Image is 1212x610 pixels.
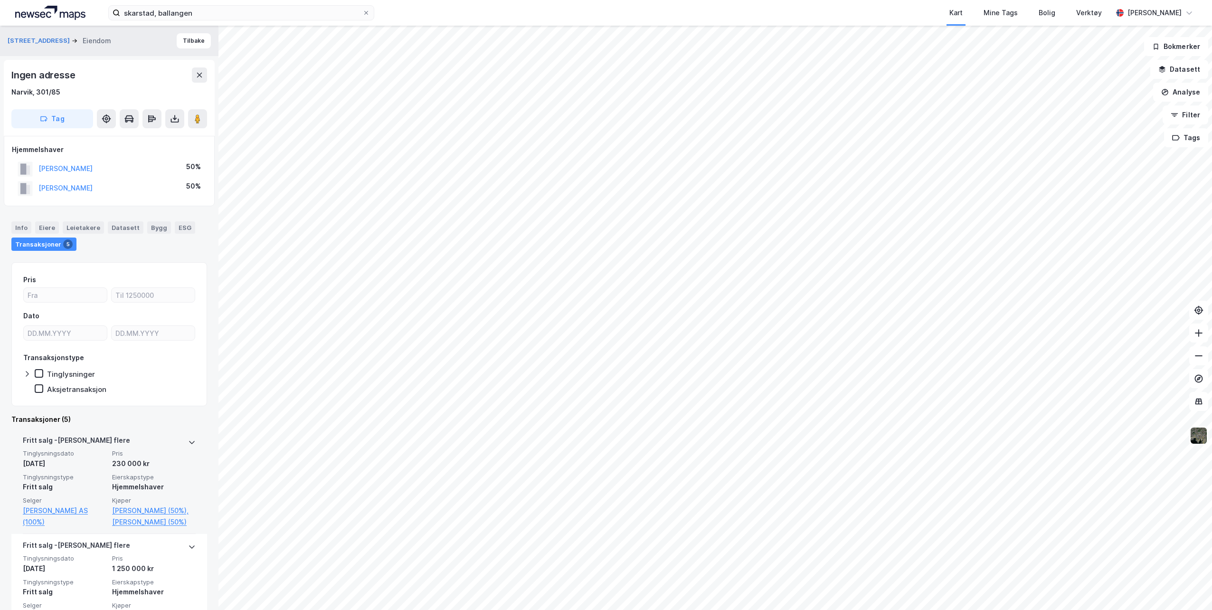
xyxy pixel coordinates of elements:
[23,578,106,586] span: Tinglysningstype
[47,385,106,394] div: Aksjetransaksjon
[83,35,111,47] div: Eiendom
[112,458,196,469] div: 230 000 kr
[1153,83,1208,102] button: Analyse
[984,7,1018,19] div: Mine Tags
[1150,60,1208,79] button: Datasett
[108,221,143,234] div: Datasett
[949,7,963,19] div: Kart
[1039,7,1055,19] div: Bolig
[112,601,196,610] span: Kjøper
[23,473,106,481] span: Tinglysningstype
[112,505,196,516] a: [PERSON_NAME] (50%),
[23,435,130,450] div: Fritt salg - [PERSON_NAME] flere
[186,161,201,172] div: 50%
[23,586,106,598] div: Fritt salg
[1163,105,1208,124] button: Filter
[24,326,107,340] input: DD.MM.YYYY
[112,496,196,505] span: Kjøper
[112,473,196,481] span: Eierskapstype
[112,563,196,574] div: 1 250 000 kr
[112,326,195,340] input: DD.MM.YYYY
[186,181,201,192] div: 50%
[177,33,211,48] button: Tilbake
[23,352,84,363] div: Transaksjonstype
[63,221,104,234] div: Leietakere
[11,86,60,98] div: Narvik, 301/85
[23,481,106,493] div: Fritt salg
[112,586,196,598] div: Hjemmelshaver
[120,6,362,20] input: Søk på adresse, matrikkel, gårdeiere, leietakere eller personer
[47,370,95,379] div: Tinglysninger
[1076,7,1102,19] div: Verktøy
[23,274,36,286] div: Pris
[23,601,106,610] span: Selger
[112,481,196,493] div: Hjemmelshaver
[23,458,106,469] div: [DATE]
[1164,128,1208,147] button: Tags
[23,496,106,505] span: Selger
[11,238,76,251] div: Transaksjoner
[24,288,107,302] input: Fra
[112,578,196,586] span: Eierskapstype
[112,449,196,457] span: Pris
[23,563,106,574] div: [DATE]
[23,540,130,555] div: Fritt salg - [PERSON_NAME] flere
[112,516,196,528] a: [PERSON_NAME] (50%)
[23,554,106,562] span: Tinglysningsdato
[175,221,195,234] div: ESG
[147,221,171,234] div: Bygg
[11,67,77,83] div: Ingen adresse
[12,144,207,155] div: Hjemmelshaver
[23,449,106,457] span: Tinglysningsdato
[8,36,72,46] button: [STREET_ADDRESS]
[112,288,195,302] input: Til 1250000
[23,310,39,322] div: Dato
[1165,564,1212,610] iframe: Chat Widget
[1127,7,1182,19] div: [PERSON_NAME]
[112,554,196,562] span: Pris
[35,221,59,234] div: Eiere
[1190,427,1208,445] img: 9k=
[11,109,93,128] button: Tag
[11,221,31,234] div: Info
[1144,37,1208,56] button: Bokmerker
[23,505,106,528] a: [PERSON_NAME] AS (100%)
[63,239,73,249] div: 5
[15,6,85,20] img: logo.a4113a55bc3d86da70a041830d287a7e.svg
[11,414,207,425] div: Transaksjoner (5)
